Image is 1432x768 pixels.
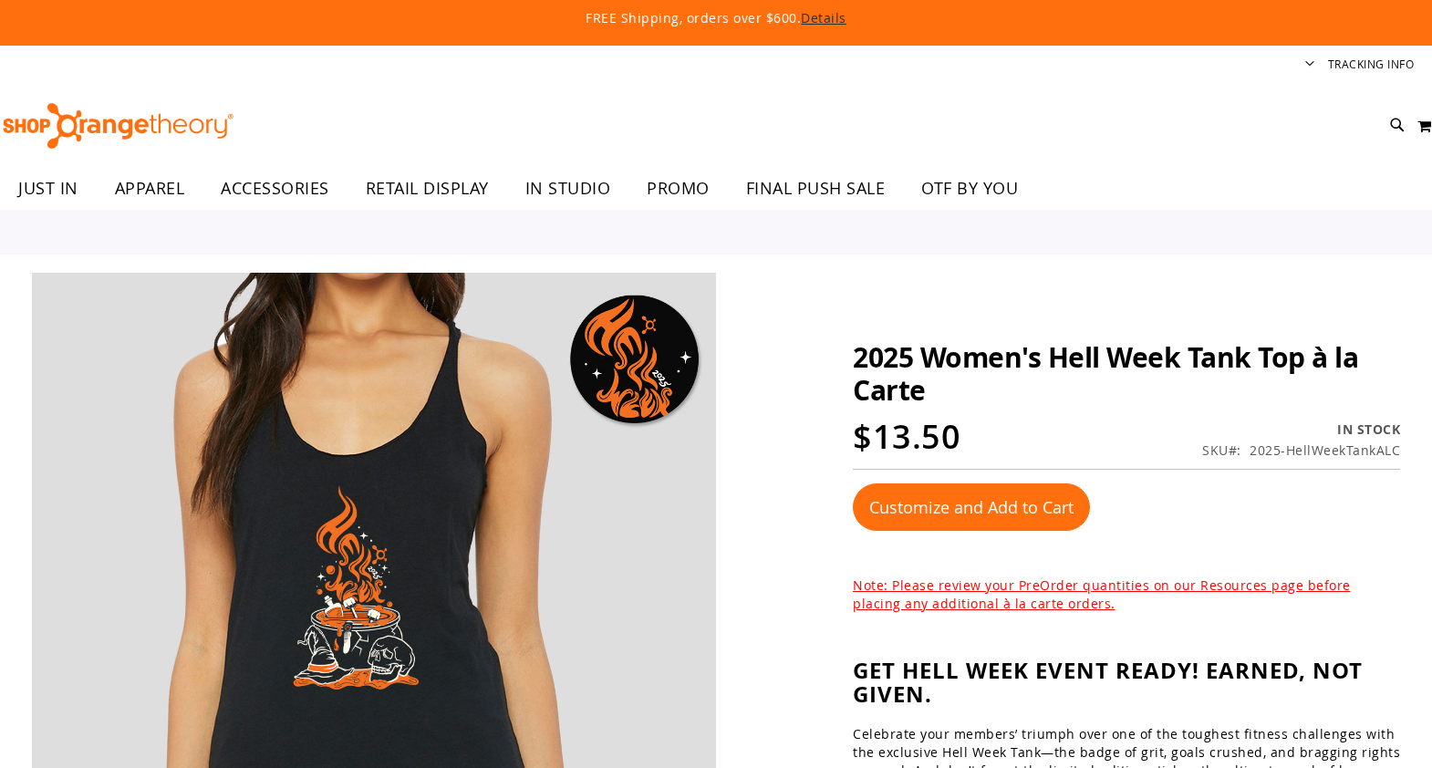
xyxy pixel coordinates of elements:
[853,338,1358,409] span: 2025 Women's Hell Week Tank Top à la Carte
[801,9,846,26] a: Details
[903,168,1036,210] a: OTF BY YOU
[18,168,78,209] span: JUST IN
[628,168,728,210] a: PROMO
[1328,57,1415,72] a: Tracking Info
[1202,420,1400,439] p: Availability:
[853,414,960,459] span: $13.50
[853,655,1363,710] strong: Get Hell Week Event Ready! Earned, Not Given.
[97,168,203,210] a: APPAREL
[853,576,1351,612] span: Note: Please review your PreOrder quantities on our Resources page before placing any additional ...
[348,168,507,210] a: RETAIL DISPLAY
[921,168,1018,209] span: OTF BY YOU
[525,168,611,209] span: IN STUDIO
[1250,441,1400,460] div: 2025-HellWeekTankALC
[746,168,886,209] span: FINAL PUSH SALE
[507,168,629,209] a: IN STUDIO
[202,168,348,210] a: ACCESSORIES
[869,496,1074,518] span: Customize and Add to Cart
[1202,441,1241,459] strong: SKU
[1305,57,1314,74] button: Account menu
[1337,420,1400,438] span: In stock
[221,168,329,209] span: ACCESSORIES
[115,168,185,209] span: APPAREL
[728,168,904,210] a: FINAL PUSH SALE
[853,483,1090,531] button: Customize and Add to Cart
[647,168,710,209] span: PROMO
[366,168,489,209] span: RETAIL DISPLAY
[169,9,1263,27] p: FREE Shipping, orders over $600.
